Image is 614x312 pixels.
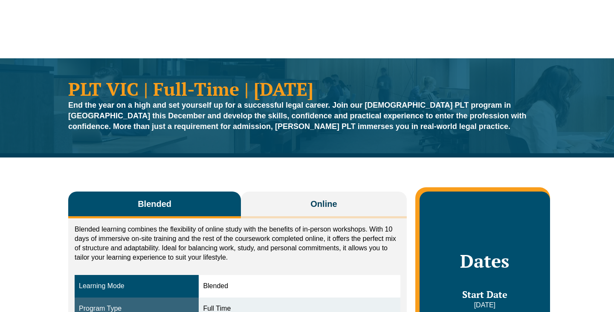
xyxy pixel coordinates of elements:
span: Start Date [462,288,507,301]
span: Blended [138,198,171,210]
h2: Dates [428,250,542,272]
span: Online [310,198,337,210]
h1: PLT VIC | Full-Time | [DATE] [68,80,546,98]
strong: End the year on a high and set yourself up for a successful legal career. Join our [DEMOGRAPHIC_D... [68,101,527,131]
div: Learning Mode [79,281,194,291]
p: [DATE] [428,301,542,310]
p: Blended learning combines the flexibility of online study with the benefits of in-person workshop... [75,225,400,262]
div: Blended [203,281,396,291]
